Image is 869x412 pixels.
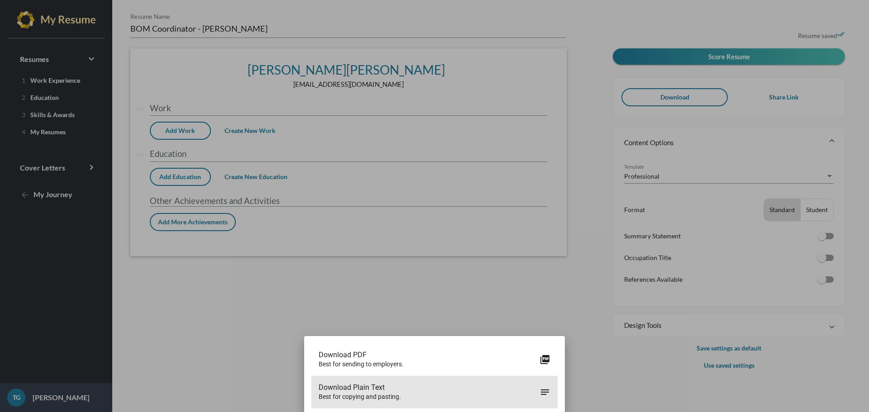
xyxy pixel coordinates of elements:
[540,354,550,365] i: picture_as_pdf
[319,392,540,401] span: Best for copying and pasting.
[319,360,540,369] span: Best for sending to employers.
[319,383,540,392] span: Download Plain Text
[540,387,550,398] i: notes
[319,350,540,360] span: Download PDF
